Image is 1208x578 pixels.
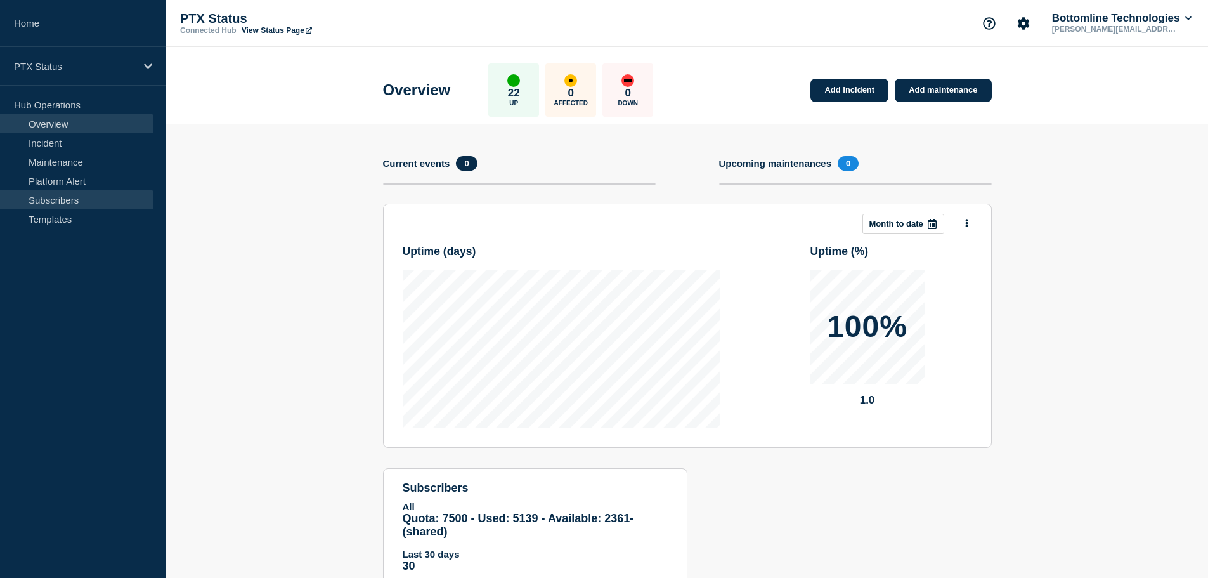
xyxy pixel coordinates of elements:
h4: subscribers [403,482,668,495]
p: 100% [827,312,907,342]
p: 22 [508,87,520,100]
p: Month to date [869,219,923,228]
button: Bottomline Technologies [1049,12,1194,25]
button: Account settings [1010,10,1037,37]
p: 1.0 [810,394,925,407]
h4: Upcoming maintenances [719,158,832,169]
h4: Current events [383,158,450,169]
span: Quota: 7500 - Used: 5139 - Available: 2361 - (shared) [403,512,634,538]
a: View Status Page [242,26,312,35]
h3: Uptime ( % ) [810,245,869,258]
div: down [621,74,634,87]
p: 30 [403,560,668,573]
p: Down [618,100,638,107]
span: 0 [456,156,477,171]
p: [PERSON_NAME][EMAIL_ADDRESS][PERSON_NAME][DOMAIN_NAME] [1049,25,1181,34]
p: 0 [625,87,631,100]
p: PTX Status [14,61,136,72]
div: up [507,74,520,87]
p: PTX Status [180,11,434,26]
button: Support [976,10,1003,37]
button: Month to date [862,214,944,234]
a: Add incident [810,79,888,102]
p: Connected Hub [180,26,237,35]
h3: Uptime ( days ) [403,245,476,258]
p: Last 30 days [403,549,668,560]
h1: Overview [383,81,451,99]
p: Up [509,100,518,107]
span: 0 [838,156,859,171]
a: Add maintenance [895,79,991,102]
p: 0 [568,87,574,100]
div: affected [564,74,577,87]
p: All [403,501,668,512]
p: Affected [554,100,588,107]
